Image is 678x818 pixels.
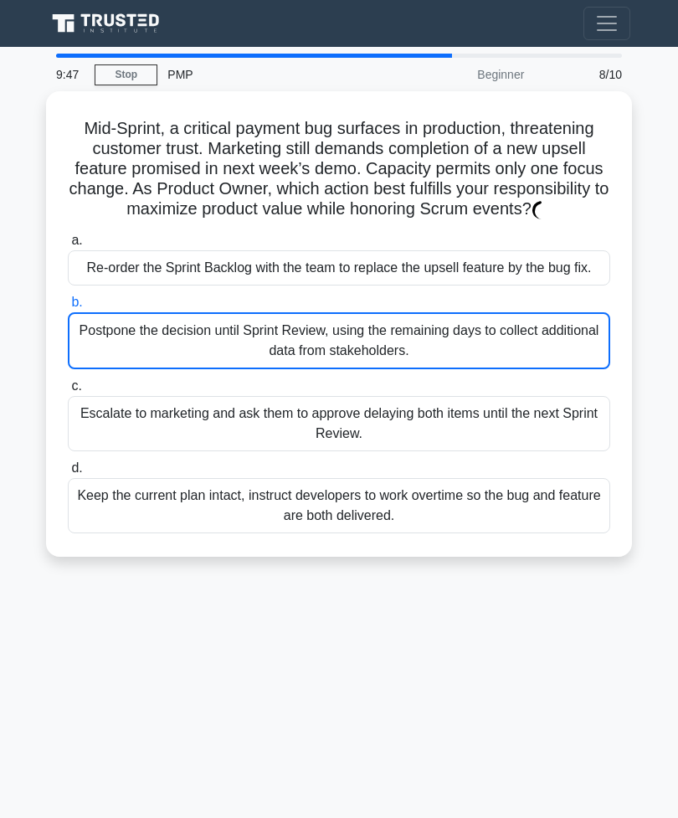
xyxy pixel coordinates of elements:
[68,312,610,369] div: Postpone the decision until Sprint Review, using the remaining days to collect additional data fr...
[66,118,612,220] h5: Mid-Sprint, a critical payment bug surfaces in production, threatening customer trust. Marketing ...
[68,250,610,286] div: Re-order the Sprint Backlog with the team to replace the upsell feature by the bug fix.
[157,58,388,91] div: PMP
[388,58,534,91] div: Beginner
[71,295,82,309] span: b.
[46,58,95,91] div: 9:47
[68,478,610,533] div: Keep the current plan intact, instruct developers to work overtime so the bug and feature are bot...
[95,64,157,85] a: Stop
[68,396,610,451] div: Escalate to marketing and ask them to approve delaying both items until the next Sprint Review.
[71,378,81,393] span: c.
[534,58,632,91] div: 8/10
[71,233,82,247] span: a.
[71,460,82,475] span: d.
[583,7,630,40] button: Toggle navigation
